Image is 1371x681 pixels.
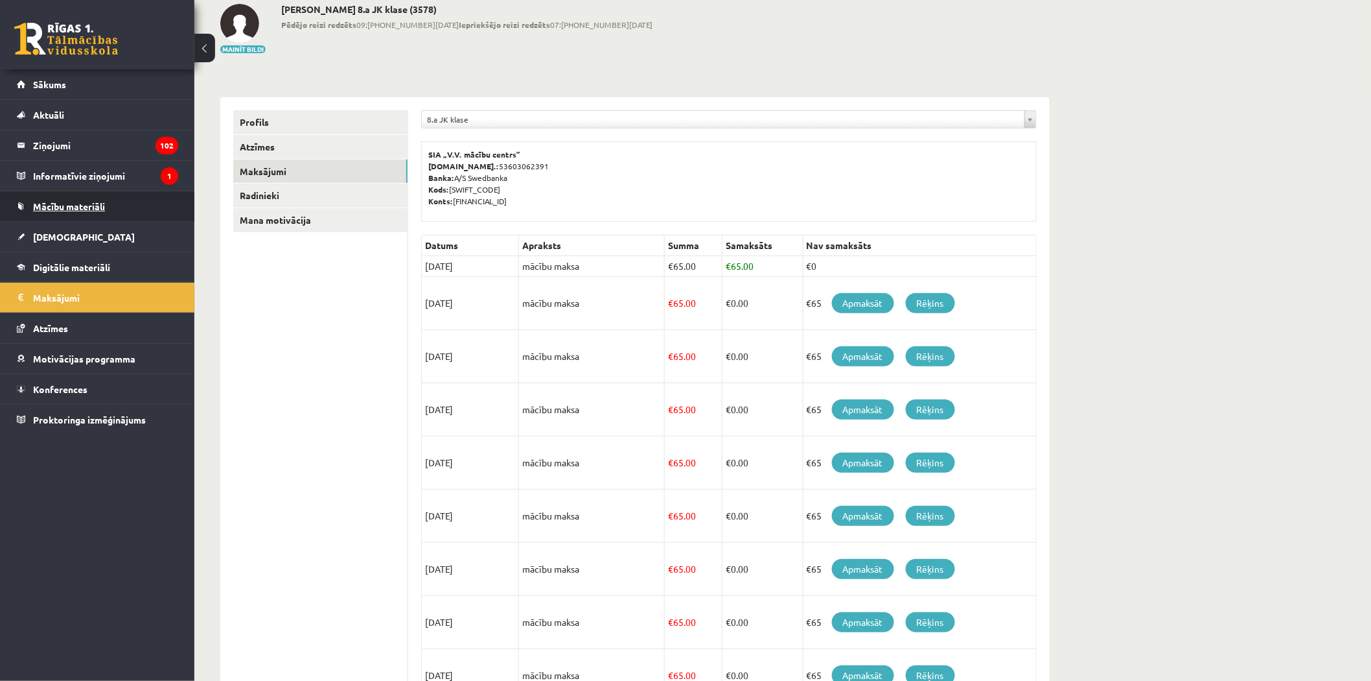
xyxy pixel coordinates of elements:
b: Banka: [428,173,454,183]
a: Apmaksāt [832,559,894,579]
td: 65.00 [665,596,722,649]
td: mācību maksa [519,490,665,543]
td: 0.00 [722,596,803,649]
td: mācību maksa [519,436,665,490]
td: €65 [803,436,1036,490]
span: € [668,457,673,468]
td: €65 [803,490,1036,543]
th: Apraksts [519,235,665,256]
a: Maksājumi [233,160,408,184]
span: € [668,297,673,309]
th: Nav samaksāts [803,235,1036,256]
td: mācību maksa [519,543,665,596]
a: Apmaksāt [832,293,894,313]
a: Mana motivācija [233,208,408,232]
i: 102 [156,137,178,154]
a: Apmaksāt [832,612,894,632]
a: Informatīvie ziņojumi1 [17,161,178,191]
td: 65.00 [665,436,722,490]
span: € [726,297,731,309]
span: Proktoringa izmēģinājums [33,414,146,425]
button: Mainīt bildi [220,45,266,53]
td: [DATE] [422,436,519,490]
span: € [726,260,731,272]
legend: Ziņojumi [33,130,178,160]
a: Rēķins [906,293,955,313]
a: Apmaksāt [832,453,894,473]
span: € [726,510,731,521]
td: €65 [803,596,1036,649]
a: Maksājumi [17,283,178,313]
td: mācību maksa [519,383,665,436]
span: Sākums [33,78,66,90]
span: € [726,457,731,468]
a: Aktuāli [17,100,178,130]
a: Rēķins [906,453,955,473]
a: Mācību materiāli [17,191,178,221]
a: Rēķins [906,506,955,526]
b: Iepriekšējo reizi redzēts [459,19,550,30]
span: € [668,403,673,415]
span: [DEMOGRAPHIC_DATA] [33,231,135,243]
span: € [726,403,731,415]
span: Aktuāli [33,109,64,121]
td: 0.00 [722,543,803,596]
a: Profils [233,110,408,134]
td: 65.00 [665,277,722,330]
a: Proktoringa izmēģinājums [17,405,178,435]
a: Atzīmes [233,135,408,159]
td: 65.00 [722,256,803,277]
td: 65.00 [665,383,722,436]
span: € [726,669,731,681]
td: €65 [803,543,1036,596]
a: Atzīmes [17,313,178,343]
a: Apmaksāt [832,346,894,366]
td: 65.00 [665,543,722,596]
td: 0.00 [722,490,803,543]
a: Motivācijas programma [17,344,178,374]
span: € [668,563,673,575]
td: [DATE] [422,256,519,277]
b: SIA „V.V. mācību centrs” [428,149,521,160]
th: Samaksāts [722,235,803,256]
a: Rēķins [906,400,955,420]
td: mācību maksa [519,277,665,330]
b: Kods: [428,184,449,195]
span: € [726,563,731,575]
th: Datums [422,235,519,256]
span: 8.a JK klase [427,111,1019,128]
a: Rēķins [906,346,955,366]
td: €65 [803,330,1036,383]
a: Apmaksāt [832,400,894,420]
span: Konferences [33,383,87,395]
span: € [668,510,673,521]
td: 0.00 [722,330,803,383]
a: Rēķins [906,559,955,579]
td: 0.00 [722,383,803,436]
td: 0.00 [722,436,803,490]
td: €65 [803,383,1036,436]
th: Summa [665,235,722,256]
td: [DATE] [422,277,519,330]
td: 65.00 [665,490,722,543]
td: €65 [803,277,1036,330]
td: [DATE] [422,330,519,383]
td: [DATE] [422,383,519,436]
span: € [668,669,673,681]
a: Ziņojumi102 [17,130,178,160]
a: [DEMOGRAPHIC_DATA] [17,222,178,252]
td: mācību maksa [519,330,665,383]
td: [DATE] [422,490,519,543]
a: Rēķins [906,612,955,632]
td: 65.00 [665,256,722,277]
b: Konts: [428,196,453,206]
td: mācību maksa [519,596,665,649]
span: € [726,350,731,362]
span: € [726,616,731,628]
legend: Informatīvie ziņojumi [33,161,178,191]
td: 0.00 [722,277,803,330]
a: 8.a JK klase [422,111,1036,128]
i: 1 [161,167,178,185]
p: 53603062391 A/S Swedbanka [SWIFT_CODE] [FINANCIAL_ID] [428,149,1030,207]
span: € [668,260,673,272]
